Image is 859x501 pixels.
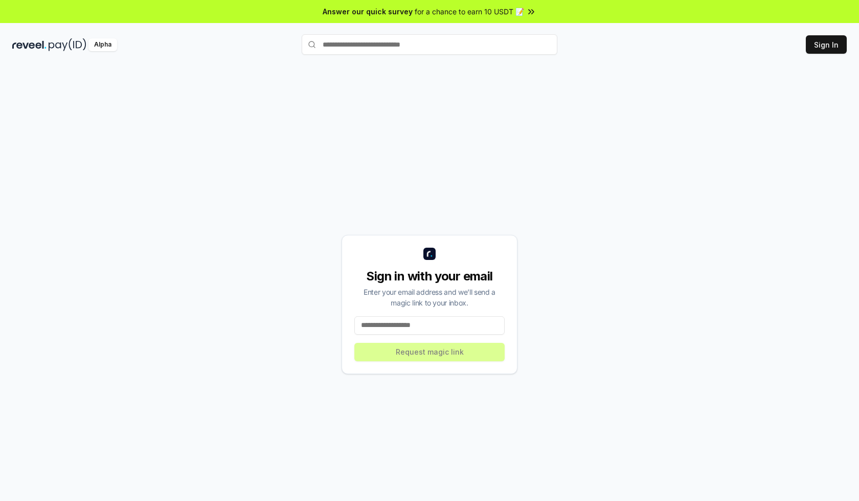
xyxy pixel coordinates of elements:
[423,248,436,260] img: logo_small
[354,287,505,308] div: Enter your email address and we’ll send a magic link to your inbox.
[49,38,86,51] img: pay_id
[12,38,47,51] img: reveel_dark
[354,268,505,285] div: Sign in with your email
[323,6,413,17] span: Answer our quick survey
[415,6,524,17] span: for a chance to earn 10 USDT 📝
[806,35,847,54] button: Sign In
[88,38,117,51] div: Alpha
